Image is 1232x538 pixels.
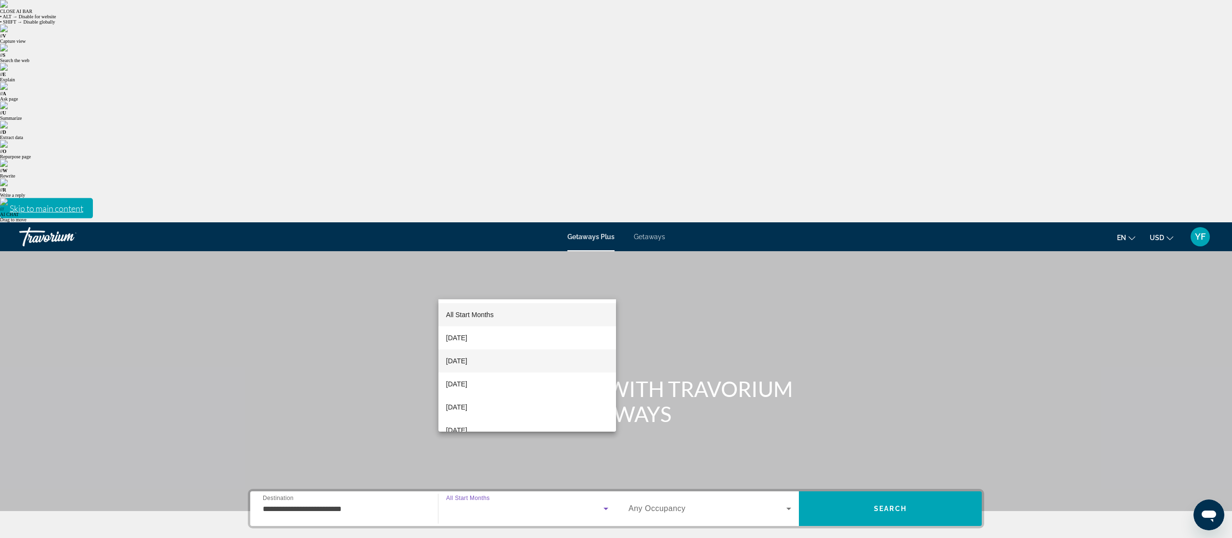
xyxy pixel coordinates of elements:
span: [DATE] [446,355,467,367]
span: [DATE] [446,401,467,413]
span: All Start Months [446,311,494,319]
span: [DATE] [446,424,467,436]
iframe: Button to launch messaging window [1193,500,1224,530]
span: [DATE] [446,378,467,390]
span: [DATE] [446,332,467,344]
